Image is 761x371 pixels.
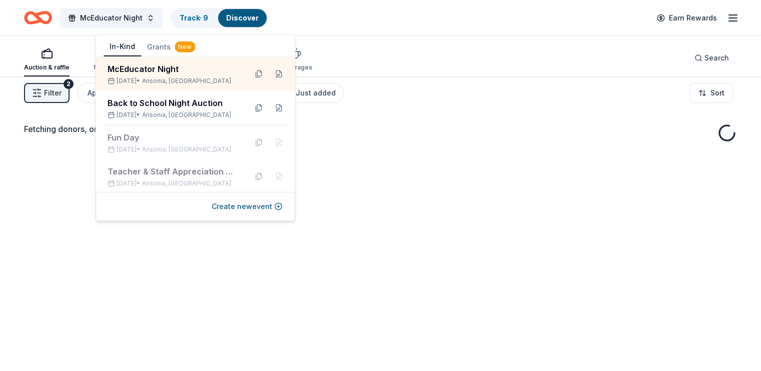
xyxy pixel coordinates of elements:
[704,52,729,64] span: Search
[108,131,239,143] div: Fun Day
[686,48,737,68] button: Search
[60,8,163,28] button: McEducator Night
[108,97,239,109] div: Back to School Night Auction
[279,43,312,76] button: Beverages
[94,43,112,76] button: Meals
[108,145,239,153] div: [DATE] •
[44,87,62,99] span: Filter
[710,87,724,99] span: Sort
[104,37,141,56] button: In-Kind
[88,87,160,99] div: Application methods
[108,165,239,177] div: Teacher & Staff Appreciation Week
[94,63,112,71] div: Meals
[108,179,239,187] div: [DATE] •
[108,63,239,75] div: McEducator Night
[142,111,231,119] span: Ansonia, [GEOGRAPHIC_DATA]
[690,83,733,103] button: Sort
[142,77,231,85] span: Ansonia, [GEOGRAPHIC_DATA]
[286,83,344,103] button: Just added
[212,200,282,212] button: Create newevent
[142,179,231,187] span: Ansonia, [GEOGRAPHIC_DATA]
[141,38,201,56] button: Grants
[279,63,312,71] div: Beverages
[24,83,70,103] button: Filter2
[226,13,259,22] a: Discover
[180,13,208,22] a: Track· 9
[24,63,70,71] div: Auction & raffle
[24,43,70,76] button: Auction & raffle
[651,9,723,27] a: Earn Rewards
[80,12,143,24] span: McEducator Night
[175,41,195,52] div: New
[24,6,52,29] a: Home
[64,79,74,89] div: 2
[296,87,336,99] div: Just added
[142,145,231,153] span: Ansonia, [GEOGRAPHIC_DATA]
[108,111,239,119] div: [DATE] •
[78,83,168,103] button: Application methods
[171,8,268,28] button: Track· 9Discover
[108,77,239,85] div: [DATE] •
[24,123,737,135] div: Fetching donors, one moment...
